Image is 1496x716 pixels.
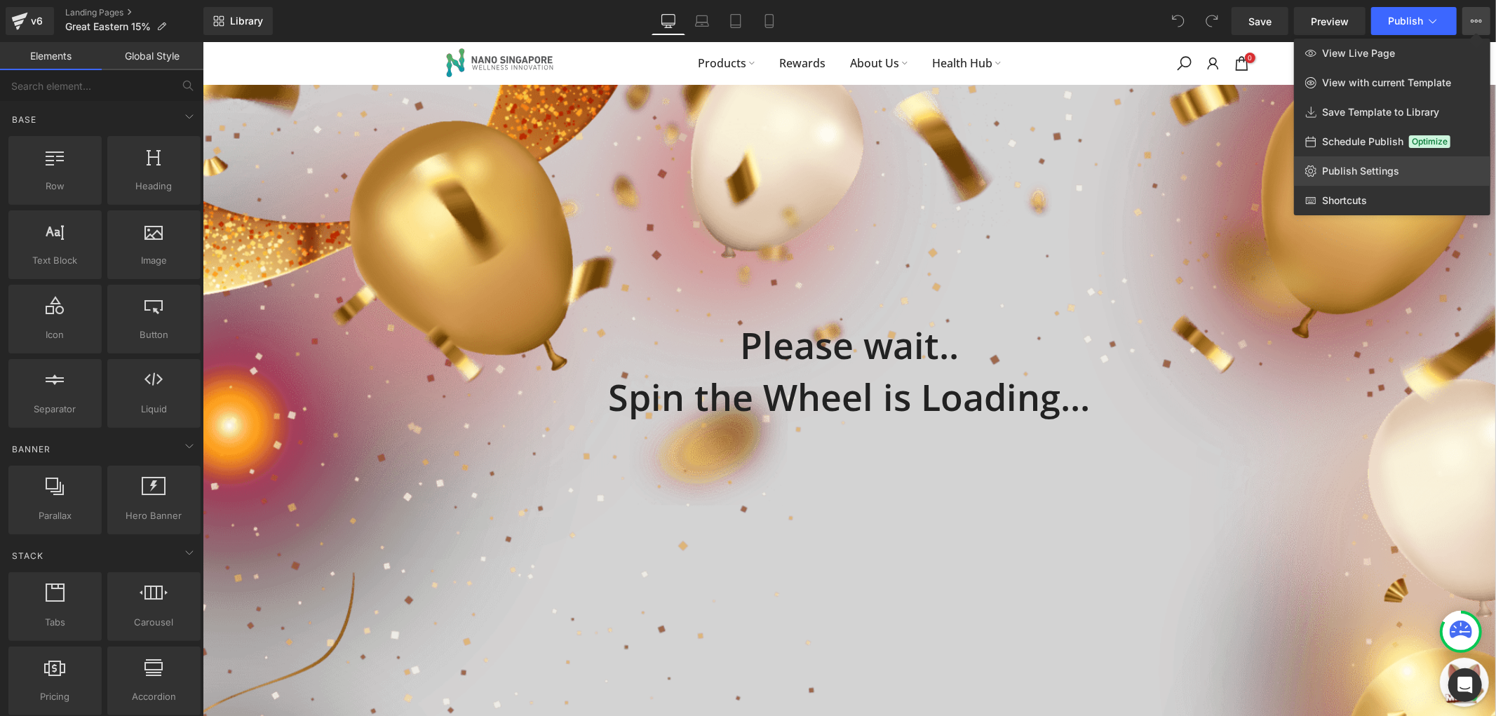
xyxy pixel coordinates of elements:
span: Banner [11,443,52,456]
span: Carousel [112,615,196,630]
span: Preview [1311,14,1349,29]
span: Library [230,15,263,27]
span: Image [112,253,196,268]
a: New Library [203,7,273,35]
span: Pricing [13,689,97,704]
span: View Live Page [1322,47,1395,60]
button: View Live PageView with current TemplateSave Template to LibrarySchedule PublishOptimizePublish S... [1462,7,1490,35]
span: Icon [13,327,97,342]
strong: Please wait.. [537,278,756,327]
span: Shortcuts [1322,194,1367,207]
span: Stack [11,549,45,562]
a: Products [483,12,565,30]
button: Redo [1198,7,1226,35]
span: View with current Template [1322,76,1451,89]
span: Text Block [13,253,97,268]
strong: Spin the Wheel is Loading... [406,330,888,379]
a: Global Style [102,42,203,70]
span: Save Template to Library [1322,106,1439,119]
a: Rewards [565,12,635,30]
a: Tablet [719,7,753,35]
span: Accordion [112,689,196,704]
a: Desktop [652,7,685,35]
div: v6 [28,12,46,30]
a: Preview [1294,7,1366,35]
a: About Us [635,12,717,30]
span: Heading [112,179,196,194]
span: Optimize [1409,135,1450,148]
a: Landing Pages [65,7,203,18]
span: Publish Settings [1322,165,1399,177]
img: message_box [1241,619,1283,661]
button: Publish [1371,7,1457,35]
span: Tabs [13,615,97,630]
span: Button [112,327,196,342]
span: Great Eastern 15% [65,21,151,32]
span: Hero Banner [112,508,196,523]
a: Laptop [685,7,719,35]
span: Save [1248,14,1272,29]
span: Parallax [13,508,97,523]
span: Row [13,179,97,194]
span: Liquid [112,402,196,417]
a: v6 [6,7,54,35]
span: Publish [1388,15,1423,27]
div: Open Intercom Messenger [1448,668,1482,702]
a: Mobile [753,7,786,35]
span: Separator [13,402,97,417]
a: 0 [1030,13,1048,30]
span: 0 [1042,11,1053,21]
span: Schedule Publish [1322,135,1403,148]
button: Undo [1164,7,1192,35]
span: Base [11,113,38,126]
a: Health Hub [717,12,811,30]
